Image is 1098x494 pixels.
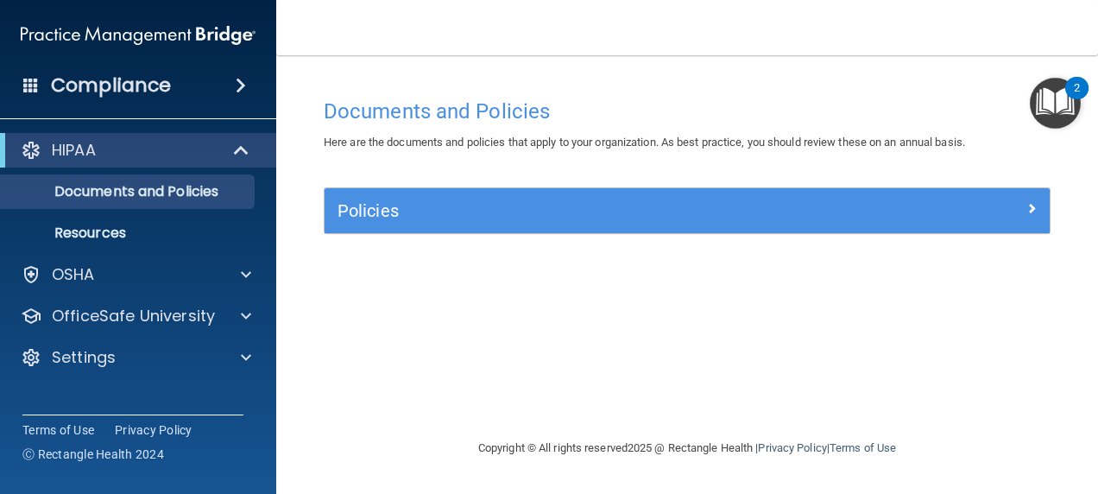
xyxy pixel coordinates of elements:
[830,441,896,454] a: Terms of Use
[21,306,251,326] a: OfficeSafe University
[324,100,1051,123] h4: Documents and Policies
[51,73,171,98] h4: Compliance
[758,441,826,454] a: Privacy Policy
[21,264,251,285] a: OSHA
[21,18,256,53] img: PMB logo
[115,421,192,439] a: Privacy Policy
[22,446,164,463] span: Ⓒ Rectangle Health 2024
[1074,88,1080,111] div: 2
[338,197,1037,225] a: Policies
[52,264,95,285] p: OSHA
[52,347,116,368] p: Settings
[11,225,247,242] p: Resources
[21,140,250,161] a: HIPAA
[372,421,1002,476] div: Copyright © All rights reserved 2025 @ Rectangle Health | |
[52,140,96,161] p: HIPAA
[1030,78,1081,129] button: Open Resource Center, 2 new notifications
[21,347,251,368] a: Settings
[52,306,215,326] p: OfficeSafe University
[22,421,94,439] a: Terms of Use
[11,183,247,200] p: Documents and Policies
[324,136,965,149] span: Here are the documents and policies that apply to your organization. As best practice, you should...
[338,201,855,220] h5: Policies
